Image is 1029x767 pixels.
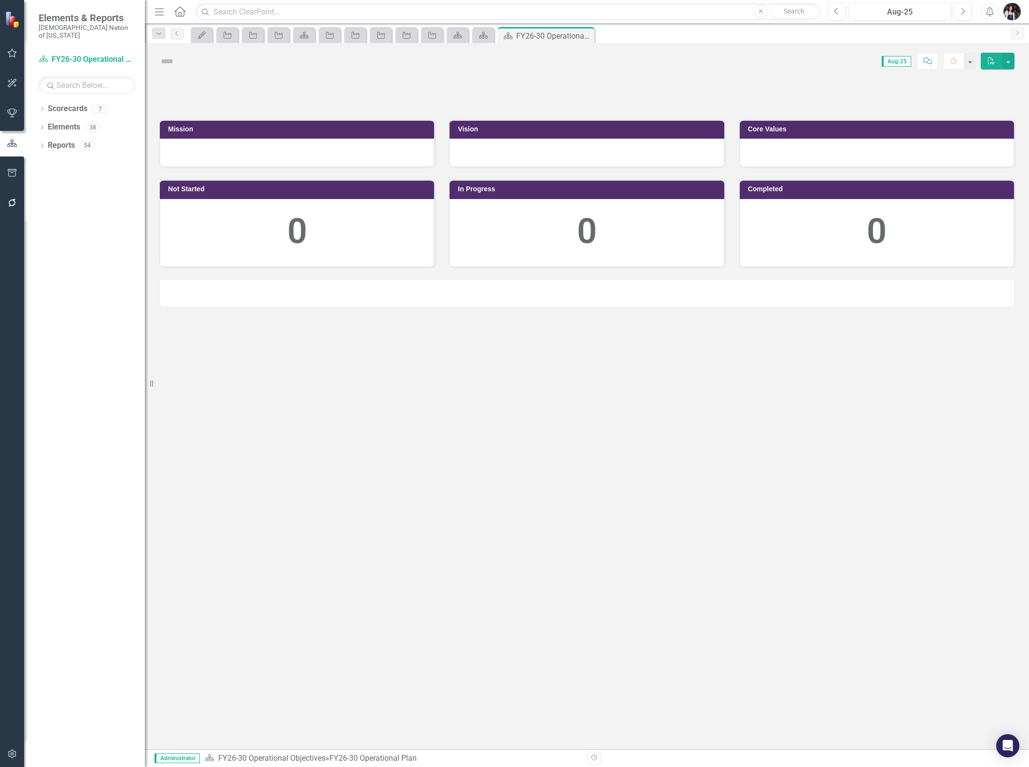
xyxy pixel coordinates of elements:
div: 0 [460,207,714,256]
span: Search [784,7,804,15]
h3: Mission [168,126,429,133]
img: Not Defined [159,54,175,69]
h3: Core Values [748,126,1009,133]
img: ClearPoint Strategy [5,11,22,28]
a: Reports [48,140,75,151]
div: 54 [80,142,95,150]
a: FY26-30 Operational Objectives [39,54,135,65]
input: Search Below... [39,77,135,94]
div: 38 [85,123,100,131]
input: Search ClearPoint... [196,3,820,20]
small: [DEMOGRAPHIC_DATA] Nation of [US_STATE] [39,24,135,40]
h3: Completed [748,185,1009,193]
div: Aug-25 [852,6,948,18]
div: 0 [750,207,1004,256]
span: Administrator [155,753,200,763]
span: Aug-25 [882,56,911,67]
button: Search [770,5,818,18]
div: FY26-30 Operational Plan [516,30,592,42]
img: Layla Freeman [1003,3,1021,20]
div: FY26-30 Operational Plan [329,753,417,763]
div: Open Intercom Messenger [996,734,1019,757]
h3: Not Started [168,185,429,193]
div: » [205,753,580,764]
h3: In Progress [458,185,719,193]
a: FY26-30 Operational Objectives [218,753,325,763]
a: Scorecards [48,103,87,114]
h3: Vision [458,126,719,133]
a: Elements [48,122,80,133]
div: 0 [170,207,424,256]
span: Elements & Reports [39,12,135,24]
button: Aug-25 [848,3,951,20]
div: 7 [92,105,108,113]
